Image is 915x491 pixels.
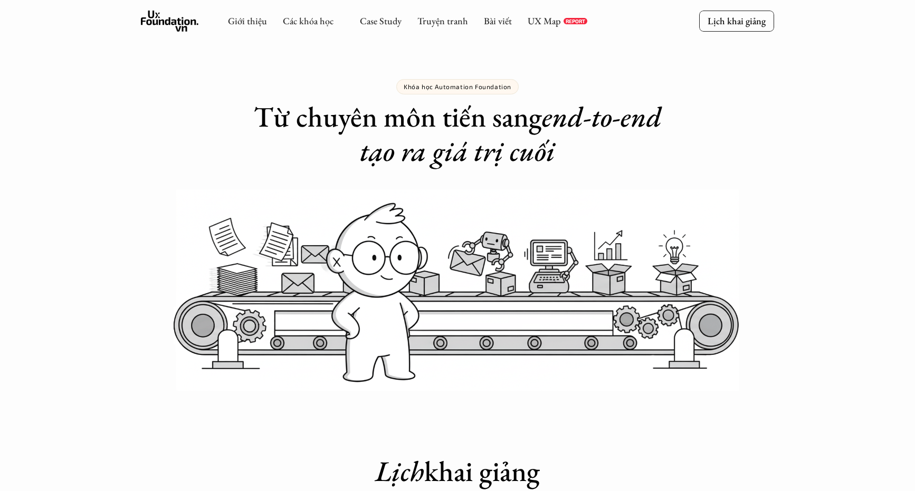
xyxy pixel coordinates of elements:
h1: khai giảng [246,454,669,488]
em: Lịch [375,453,424,489]
a: Case Study [360,15,402,27]
p: Lịch khai giảng [708,15,766,27]
p: Khóa học Automation Foundation [404,83,511,90]
a: Các khóa học [283,15,333,27]
p: REPORT [566,18,585,24]
a: Bài viết [484,15,512,27]
a: UX Map [528,15,561,27]
a: Lịch khai giảng [699,11,774,31]
h1: Từ chuyên môn tiến sang [246,100,669,168]
em: end-to-end tạo ra giá trị cuối [360,98,668,169]
a: Truyện tranh [417,15,468,27]
a: Giới thiệu [228,15,267,27]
